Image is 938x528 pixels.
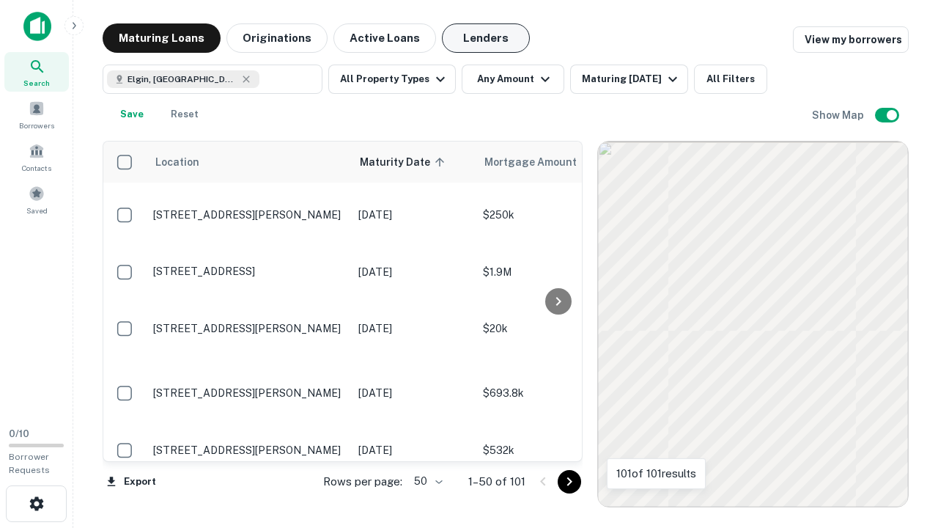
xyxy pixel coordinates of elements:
[483,207,629,223] p: $250k
[483,320,629,337] p: $20k
[616,465,696,483] p: 101 of 101 results
[26,205,48,216] span: Saved
[484,153,596,171] span: Mortgage Amount
[153,444,344,457] p: [STREET_ADDRESS][PERSON_NAME]
[128,73,237,86] span: Elgin, [GEOGRAPHIC_DATA], [GEOGRAPHIC_DATA]
[570,65,688,94] button: Maturing [DATE]
[598,142,908,507] div: 0 0
[161,100,208,129] button: Reset
[108,100,155,129] button: Save your search to get updates of matches that match your search criteria.
[582,70,682,88] div: Maturing [DATE]
[812,107,866,123] h6: Show Map
[103,471,160,493] button: Export
[694,65,767,94] button: All Filters
[23,12,51,41] img: capitalize-icon.png
[360,153,449,171] span: Maturity Date
[865,411,938,481] iframe: Chat Widget
[103,23,221,53] button: Maturing Loans
[442,23,530,53] button: Lenders
[153,386,344,400] p: [STREET_ADDRESS][PERSON_NAME]
[153,322,344,335] p: [STREET_ADDRESS][PERSON_NAME]
[333,23,436,53] button: Active Loans
[4,52,69,92] a: Search
[462,65,564,94] button: Any Amount
[23,77,50,89] span: Search
[9,452,50,475] span: Borrower Requests
[483,442,629,458] p: $532k
[328,65,456,94] button: All Property Types
[483,385,629,401] p: $693.8k
[793,26,909,53] a: View my borrowers
[4,137,69,177] a: Contacts
[358,442,468,458] p: [DATE]
[483,264,629,280] p: $1.9M
[476,142,637,183] th: Mortgage Amount
[9,428,29,439] span: 0 / 10
[358,207,468,223] p: [DATE]
[408,471,445,492] div: 50
[358,320,468,337] p: [DATE]
[22,162,51,174] span: Contacts
[358,264,468,280] p: [DATE]
[4,180,69,219] a: Saved
[226,23,328,53] button: Originations
[351,142,476,183] th: Maturity Date
[358,385,468,401] p: [DATE]
[153,208,344,221] p: [STREET_ADDRESS][PERSON_NAME]
[4,95,69,134] a: Borrowers
[146,142,351,183] th: Location
[19,120,54,131] span: Borrowers
[468,473,525,491] p: 1–50 of 101
[153,265,344,278] p: [STREET_ADDRESS]
[155,153,199,171] span: Location
[558,470,581,494] button: Go to next page
[323,473,402,491] p: Rows per page:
